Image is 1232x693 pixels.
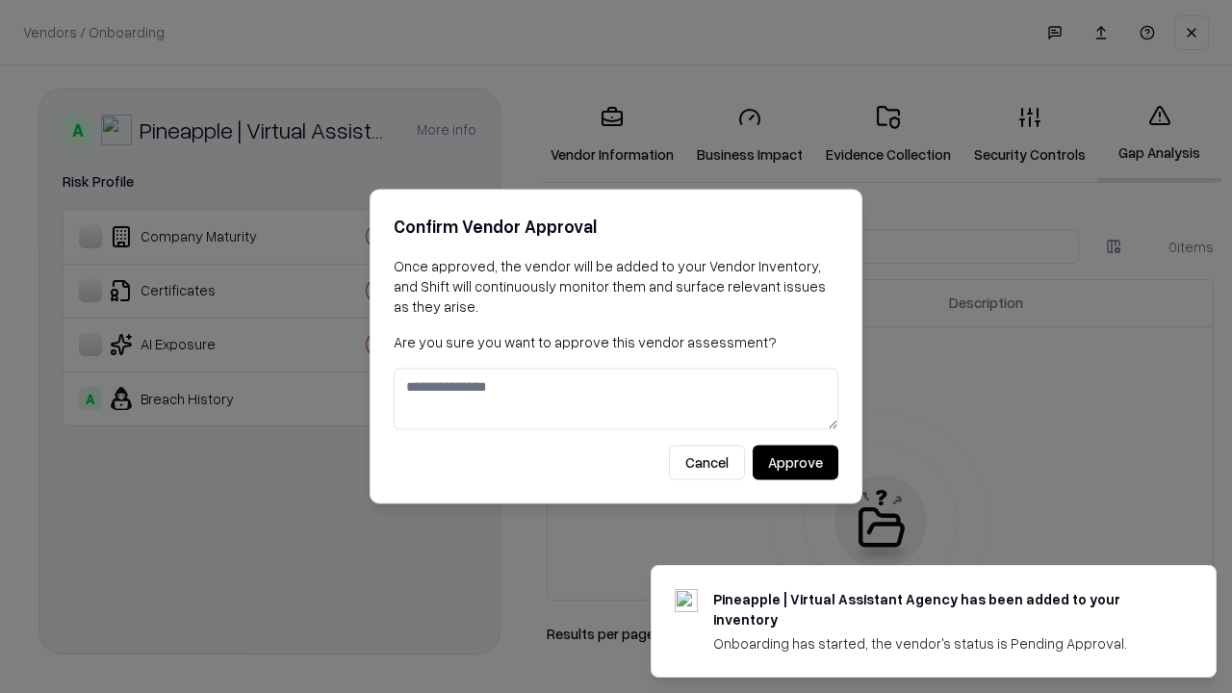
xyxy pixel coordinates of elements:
h2: Confirm Vendor Approval [394,213,838,241]
p: Are you sure you want to approve this vendor assessment? [394,332,838,352]
div: Onboarding has started, the vendor's status is Pending Approval. [713,633,1169,654]
img: trypineapple.com [675,589,698,612]
button: Cancel [669,446,745,480]
div: Pineapple | Virtual Assistant Agency has been added to your inventory [713,589,1169,629]
button: Approve [753,446,838,480]
p: Once approved, the vendor will be added to your Vendor Inventory, and Shift will continuously mon... [394,256,838,317]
